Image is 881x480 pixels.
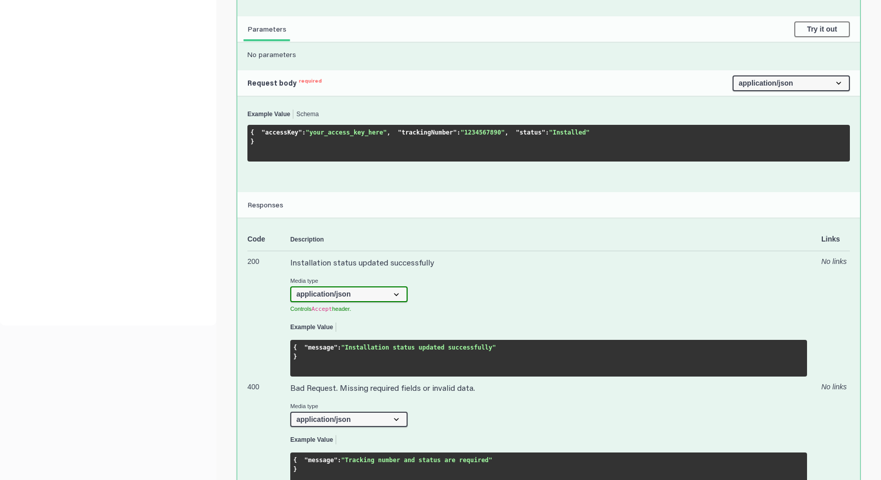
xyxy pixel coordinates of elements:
code: } [293,457,492,473]
span: Parameters [247,24,286,34]
span: , [505,129,508,136]
button: Example Value [290,437,333,444]
button: Example Value [290,324,333,331]
p: Bad Request. Missing required fields or invalid data. [290,382,807,394]
select: Media Type [290,286,408,302]
span: { [293,457,297,464]
td: 200 [247,251,290,377]
span: "status" [516,129,545,136]
span: : [457,129,461,136]
span: "Installed" [549,129,589,136]
select: Request content type [733,75,850,91]
span: { [250,129,254,136]
span: "message" [305,344,338,351]
button: Try it out [794,21,850,37]
td: Description [290,228,807,251]
td: Code [247,228,290,251]
p: Installation status updated successfully [290,256,807,269]
h4: Responses [247,201,850,209]
span: : [545,129,549,136]
span: "Installation status updated successfully" [341,344,496,351]
span: : [338,344,341,351]
p: No parameters [247,49,850,60]
small: Media type [290,277,408,285]
span: "message" [305,457,338,464]
code: Accept [312,306,332,312]
button: Example Value [247,111,290,118]
i: No links [821,257,847,265]
span: : [302,129,306,136]
span: "1234567890" [461,129,505,136]
small: Media type [290,402,408,411]
span: { [293,344,297,351]
button: Schema [296,111,319,118]
code: } [250,129,590,145]
span: : [338,457,341,464]
span: "trackingNumber" [398,129,457,136]
select: Media Type [290,412,408,427]
small: Controls header. [290,306,351,312]
i: No links [821,383,847,391]
h4: Request body [247,79,733,88]
span: , [387,129,390,136]
span: "Tracking number and status are required" [341,457,492,464]
span: "accessKey" [262,129,302,136]
span: "your_access_key_here" [306,129,387,136]
code: } [293,344,496,360]
td: Links [807,228,850,251]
